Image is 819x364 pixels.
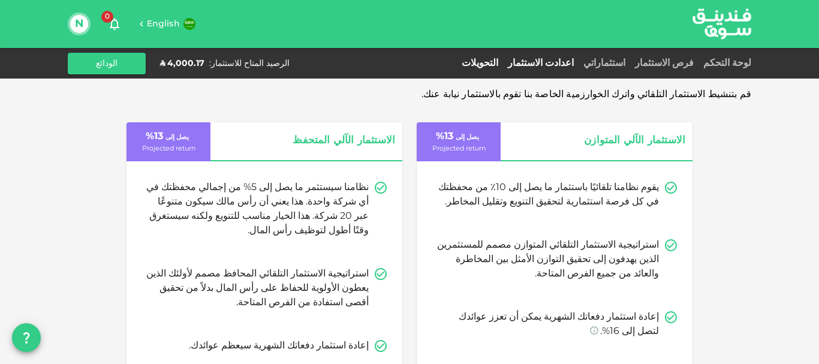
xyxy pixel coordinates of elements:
[698,59,751,68] a: لوحة التحكم
[68,53,146,74] button: الودائع
[101,11,113,23] span: 0
[12,323,41,352] button: question
[146,181,369,238] p: نظامنا سيستثمر ما يصل إلى 5% من إجمالي محفظتك في أي شركة واحدة. هذا يعني أن رأس مالك سيكون متنوعً...
[692,1,751,47] a: logo
[146,267,369,310] p: استراتيجية الاستثمار التلقائي المحافظ مصمم لأولئك الذين يعطون الأولوية للحفاظ على رأس المال بدلاً...
[209,58,290,70] div: الرصيد المتاح للاستثمار :
[189,339,369,353] p: إعادة استثمار دفعاتك الشهرية سيعظم عوائدك.
[160,58,204,70] div: ʢ 4,000.17
[70,15,88,33] button: N
[103,12,127,36] button: 0
[456,134,479,140] span: يصل إلى
[165,134,189,140] span: يصل إلى
[503,59,579,68] a: اعدادت الاستثمار
[432,144,486,154] p: Projected return
[677,1,767,47] img: logo
[142,144,195,154] p: Projected return
[436,310,659,339] p: إعادة استثمار دفعاتك الشهرية يمكن أن تعزز عوائدك لتصل إلى 16%.
[183,18,195,30] img: flag-sa.b9a346574cdc8950dd34b50780441f57.svg
[421,90,751,99] span: قم بتنشيط الاستثمار التلقائي واترك الخوارزمية الخاصة بنا تقوم بالاستثمار نيابة عنك.
[579,59,630,68] a: استثماراتي
[457,59,503,68] a: التحويلات
[436,181,659,209] p: يقوم نظامنا تلقائيًا باستثمار ما يصل إلى 10٪ من محفظتك في كل فرصة استثمارية لتحقيق التنويع وتقليل...
[233,132,395,150] span: الاستثمار الآلي المتحفظ
[436,130,481,144] p: 13 %
[147,20,180,28] span: English
[630,59,698,68] a: فرص الاستثمار
[436,238,659,281] p: استراتيجية الاستثمار التلقائي المتوازن مصمم للمستثمرين الذين يهدفون إلى تحقيق التوازن الأمثل بين ...
[146,130,191,144] p: 13 %
[523,132,685,150] span: الاستثمار الآلي المتوازن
